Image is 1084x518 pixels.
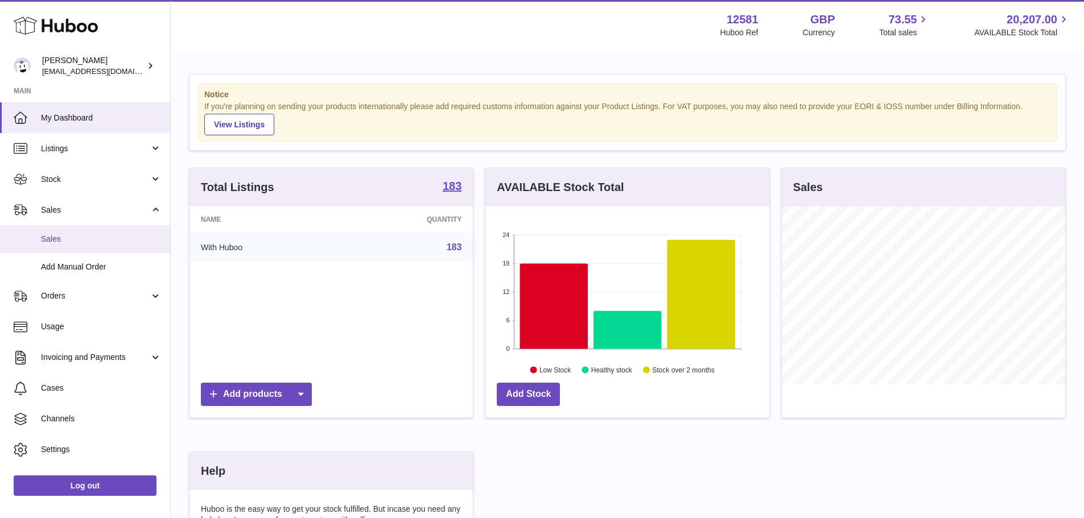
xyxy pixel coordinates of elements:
span: Usage [41,321,162,332]
th: Name [189,206,339,233]
strong: 183 [443,180,461,192]
h3: Sales [793,180,823,195]
h3: Help [201,463,225,479]
h3: AVAILABLE Stock Total [497,180,624,195]
span: Orders [41,291,150,301]
a: 20,207.00 AVAILABLE Stock Total [974,12,1070,38]
text: 6 [506,317,510,324]
div: If you're planning on sending your products internationally please add required customs informati... [204,101,1050,135]
a: Add Stock [497,383,560,406]
strong: GBP [810,12,835,27]
span: Settings [41,444,162,455]
div: [PERSON_NAME] [42,55,145,77]
td: With Huboo [189,233,339,262]
strong: 12581 [727,12,759,27]
a: View Listings [204,114,274,135]
a: 73.55 Total sales [879,12,930,38]
span: Cases [41,383,162,393]
a: 183 [443,180,461,194]
div: Currency [803,27,835,38]
span: My Dashboard [41,113,162,123]
img: rnash@drink-trip.com [14,57,31,74]
text: 12 [503,288,510,295]
span: Sales [41,234,162,245]
span: [EMAIL_ADDRESS][DOMAIN_NAME] [42,67,167,76]
text: 24 [503,231,510,238]
a: 183 [447,242,462,252]
th: Quantity [339,206,473,233]
span: 20,207.00 [1007,12,1057,27]
text: 0 [506,345,510,352]
span: Sales [41,205,150,216]
strong: Notice [204,89,1050,100]
text: 18 [503,260,510,267]
span: Listings [41,143,150,154]
div: Huboo Ref [720,27,759,38]
span: Invoicing and Payments [41,352,150,363]
span: Channels [41,413,162,424]
text: Healthy stock [591,366,633,374]
span: AVAILABLE Stock Total [974,27,1070,38]
h3: Total Listings [201,180,274,195]
text: Low Stock [539,366,571,374]
span: 73.55 [888,12,917,27]
span: Add Manual Order [41,262,162,272]
span: Total sales [879,27,930,38]
text: Stock over 2 months [653,366,715,374]
span: Stock [41,174,150,185]
a: Log out [14,475,156,496]
a: Add products [201,383,312,406]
